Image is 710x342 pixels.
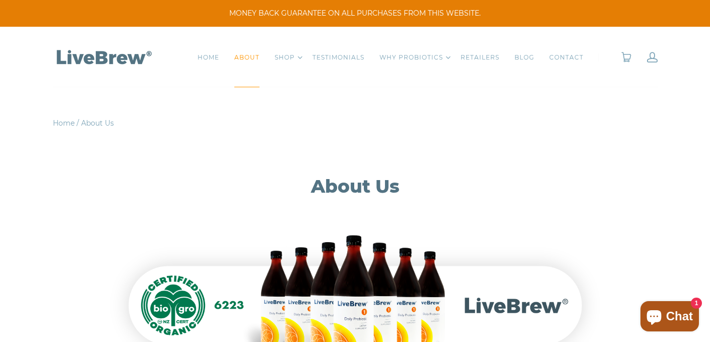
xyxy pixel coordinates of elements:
[94,175,616,198] h1: About Us
[198,52,219,63] a: HOME
[461,52,499,63] a: RETAILERS
[549,52,584,63] a: CONTACT
[53,119,75,128] a: Home
[637,301,702,334] inbox-online-store-chat: Shopify online store chat
[81,119,114,128] span: About Us
[53,48,154,66] img: LiveBrew
[77,119,79,128] span: /
[514,52,534,63] a: BLOG
[15,8,695,19] span: MONEY BACK GUARANTEE ON ALL PURCHASES FROM THIS WEBSITE.
[379,52,443,63] a: WHY PROBIOTICS
[312,52,364,63] a: TESTIMONIALS
[275,52,295,63] a: SHOP
[234,52,260,63] a: ABOUT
